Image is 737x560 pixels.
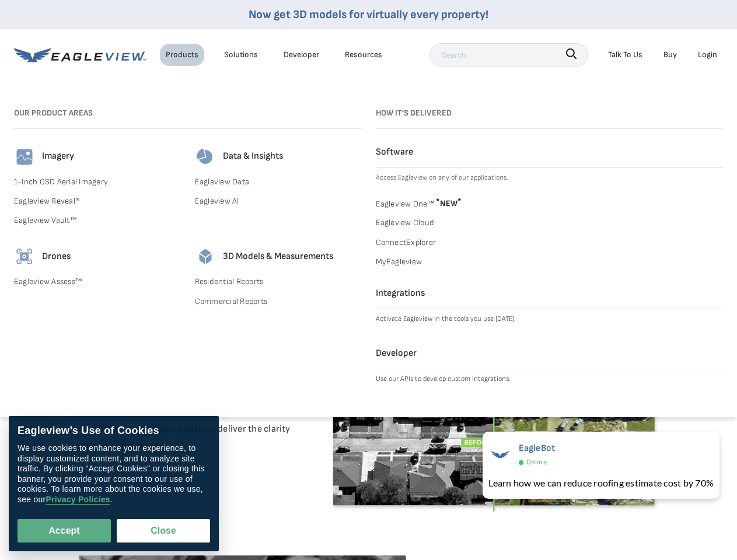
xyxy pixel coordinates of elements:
a: Eagleview Cloud [376,215,724,230]
div: Products [166,47,198,62]
a: Eagleview Data [195,174,362,189]
a: Eagleview Vault™ [14,213,181,228]
input: Search [429,43,588,66]
div: Solutions [224,47,258,62]
a: Eagleview AI [195,194,362,208]
a: MyEagleview [376,254,724,269]
h3: Our Product Areas [14,108,362,118]
a: 1-Inch GSD Aerial Imagery [14,174,181,189]
h4: Drones [42,251,71,263]
h3: How it's Delivered [376,108,724,118]
a: Residential Reports [195,274,362,289]
span: Online [526,456,547,469]
a: Privacy Policies [46,495,110,505]
p: Use our APIs to develop custom integrations. [376,374,724,384]
a: Buy [663,47,677,62]
a: Eagleview Assess™ [14,274,181,289]
h4: Imagery [42,150,74,163]
a: Eagleview One™ *NEW* [376,192,724,211]
div: We use cookies to enhance your experience, to display customized content, and to analyze site tra... [18,443,210,505]
h4: Integrations [376,288,724,300]
a: Developer [284,47,319,62]
div: Resources [345,47,382,62]
button: Close [117,519,210,542]
a: Now get 3D models for virtually every property! [249,8,488,22]
img: 3d-models-icon.svg [195,246,216,267]
img: EagleBot [488,443,512,466]
div: Login [698,47,717,62]
p: Activate Eagleview in the tools you use [DATE]. [376,314,724,324]
a: Developer Use our APIs to develop custom integrations. [376,348,724,384]
h4: Data & Insights [223,150,283,163]
img: data-icon.svg [195,146,216,167]
a: ConnectExplorer [376,235,724,250]
button: Accept [18,519,111,542]
a: Integrations Activate Eagleview in the tools you use [DATE]. [376,288,724,324]
span: EagleBot [519,443,556,454]
span: NEW [434,198,462,208]
p: Access Eagleview on any of our applications. [376,173,724,183]
img: drones-icon.svg [14,246,35,267]
div: Learn how we can reduce roofing estimate cost by 70% [488,476,714,490]
div: Eagleview’s Use of Cookies [18,425,210,437]
h4: Software [376,146,724,159]
a: Commercial Reports [195,294,362,309]
a: Eagleview Reveal® [14,194,181,208]
h4: 3D Models & Measurements [223,251,333,263]
h4: Developer [376,348,724,360]
img: imagery-icon.svg [14,146,35,167]
div: Talk To Us [608,47,642,62]
img: EagleView Imagery [331,370,659,512]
